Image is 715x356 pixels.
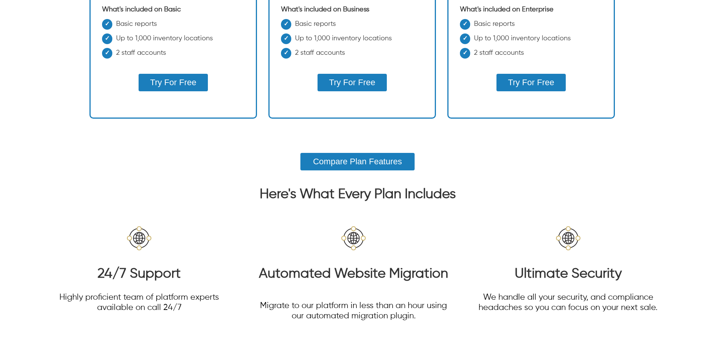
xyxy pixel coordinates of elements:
[460,33,602,48] li: Up to 1,000 inventory locations
[472,266,665,282] h3: Ultimate Security
[102,6,244,13] div: What's included on Basic
[257,266,450,282] h3: Automated Website Migration
[281,19,423,33] li: Basic reports
[339,224,368,253] img: global ecommerce reach-icon
[496,74,565,91] button: Try For Free
[281,33,423,48] li: Up to 1,000 inventory locations
[102,48,244,62] li: 2 staff accounts
[300,153,415,170] button: Compare Plan Features
[102,33,244,48] li: Up to 1,000 inventory locations
[102,19,244,33] li: Basic reports
[472,292,665,313] p: We handle all your security, and compliance headaches so you can focus on your next sale.
[281,48,423,62] li: 2 staff accounts
[460,19,602,33] li: Basic reports
[281,6,423,13] div: What's included on Business
[125,224,153,253] img: global ecommerce reach-icon
[460,6,602,13] div: What's included on Enterprise
[257,301,450,321] p: Migrate to our platform in less than an hour using our automated migration plugin.
[318,74,386,91] button: Try For Free
[43,292,236,313] p: Highly proficient team of platform experts available on call 24/7
[260,188,456,201] strong: Here's What Every Plan Includes
[460,48,602,62] li: 2 staff accounts
[43,266,236,282] h3: 24/7 Support
[139,74,207,91] button: Try For Free
[554,224,583,253] img: global ecommerce reach-icon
